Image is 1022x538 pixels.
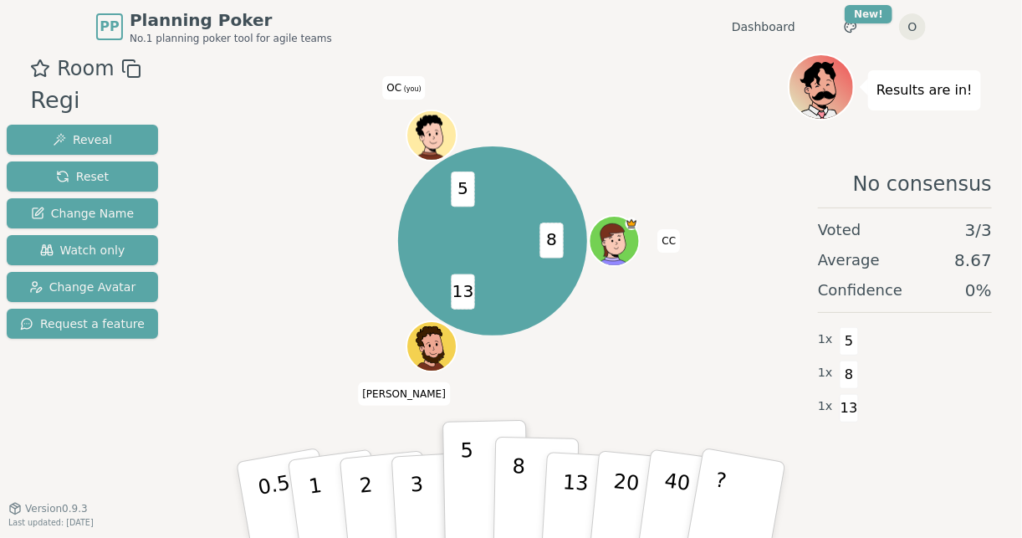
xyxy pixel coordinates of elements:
[382,76,425,100] span: Click to change your name
[30,54,50,84] button: Add as favourite
[818,279,902,302] span: Confidence
[840,327,859,356] span: 5
[539,223,563,259] span: 8
[732,18,795,35] a: Dashboard
[57,54,114,84] span: Room
[7,309,158,339] button: Request a feature
[56,168,109,185] span: Reset
[835,12,866,42] button: New!
[840,394,859,423] span: 13
[8,502,88,515] button: Version0.9.3
[899,13,926,40] button: O
[130,32,332,45] span: No.1 planning poker tool for agile teams
[818,330,833,349] span: 1 x
[818,249,880,272] span: Average
[876,79,973,102] p: Results are in!
[20,315,145,332] span: Request a feature
[625,218,637,230] span: CC is the host
[130,8,332,32] span: Planning Poker
[840,361,859,389] span: 8
[853,171,992,197] span: No consensus
[7,272,158,302] button: Change Avatar
[7,235,158,265] button: Watch only
[658,229,681,253] span: Click to change your name
[954,249,992,272] span: 8.67
[818,364,833,382] span: 1 x
[408,112,455,159] button: Click to change your avatar
[96,8,332,45] a: PPPlanning PokerNo.1 planning poker tool for agile teams
[31,205,134,222] span: Change Name
[451,172,474,208] span: 5
[401,85,422,93] span: (you)
[7,125,158,155] button: Reveal
[30,84,141,118] div: Regi
[358,382,450,406] span: Click to change your name
[7,161,158,192] button: Reset
[965,218,992,242] span: 3 / 3
[8,518,94,527] span: Last updated: [DATE]
[461,438,475,529] p: 5
[451,274,474,310] span: 13
[965,279,992,302] span: 0 %
[845,5,892,23] div: New!
[40,242,125,259] span: Watch only
[100,17,119,37] span: PP
[818,218,861,242] span: Voted
[7,198,158,228] button: Change Name
[25,502,88,515] span: Version 0.9.3
[29,279,136,295] span: Change Avatar
[818,397,833,416] span: 1 x
[53,131,112,148] span: Reveal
